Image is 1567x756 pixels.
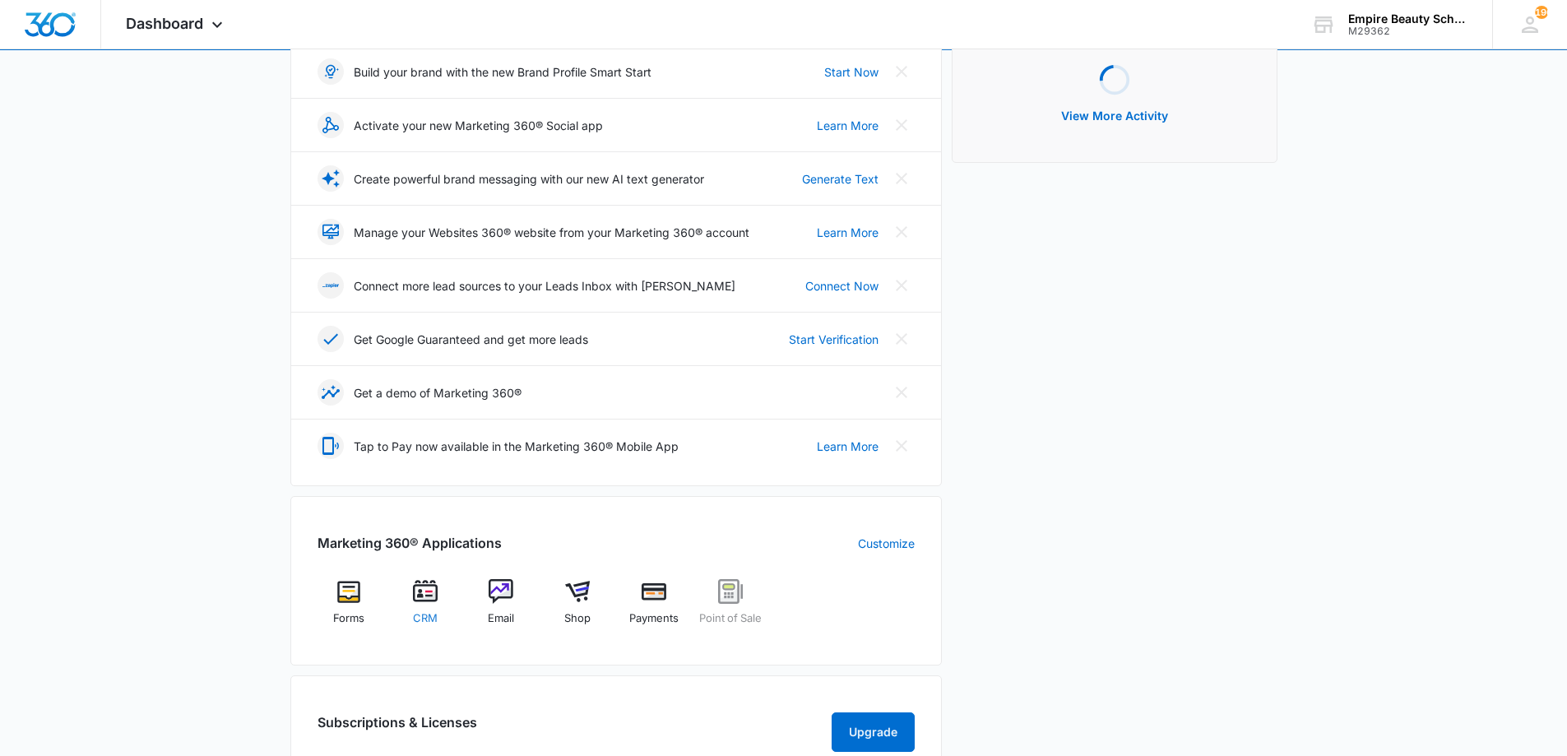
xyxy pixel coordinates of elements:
a: Learn More [817,117,879,134]
button: Close [888,58,915,85]
button: Close [888,326,915,352]
button: View More Activity [1045,96,1185,136]
p: Manage your Websites 360® website from your Marketing 360® account [354,224,749,241]
span: Forms [333,610,364,627]
a: Customize [858,535,915,552]
span: Point of Sale [699,610,762,627]
p: Connect more lead sources to your Leads Inbox with [PERSON_NAME] [354,277,735,295]
a: Generate Text [802,170,879,188]
button: Close [888,379,915,406]
p: Activate your new Marketing 360® Social app [354,117,603,134]
button: Close [888,272,915,299]
p: Get Google Guaranteed and get more leads [354,331,588,348]
a: Learn More [817,224,879,241]
a: Forms [318,579,381,638]
a: Start Verification [789,331,879,348]
p: Build your brand with the new Brand Profile Smart Start [354,63,651,81]
p: Get a demo of Marketing 360® [354,384,522,401]
a: CRM [393,579,457,638]
span: Email [488,610,514,627]
div: account id [1348,26,1468,37]
p: Tap to Pay now available in the Marketing 360® Mobile App [354,438,679,455]
span: 196 [1535,6,1548,19]
p: Create powerful brand messaging with our new AI text generator [354,170,704,188]
a: Start Now [824,63,879,81]
a: Learn More [817,438,879,455]
a: Connect Now [805,277,879,295]
div: account name [1348,12,1468,26]
a: Shop [546,579,610,638]
button: Close [888,112,915,138]
a: Email [470,579,533,638]
a: Payments [623,579,686,638]
h2: Subscriptions & Licenses [318,712,477,745]
span: CRM [413,610,438,627]
h2: Marketing 360® Applications [318,533,502,553]
button: Close [888,433,915,459]
span: Shop [564,610,591,627]
button: Close [888,165,915,192]
span: Dashboard [126,15,203,32]
button: Close [888,219,915,245]
a: Point of Sale [698,579,762,638]
button: Upgrade [832,712,915,752]
div: notifications count [1535,6,1548,19]
span: Payments [629,610,679,627]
